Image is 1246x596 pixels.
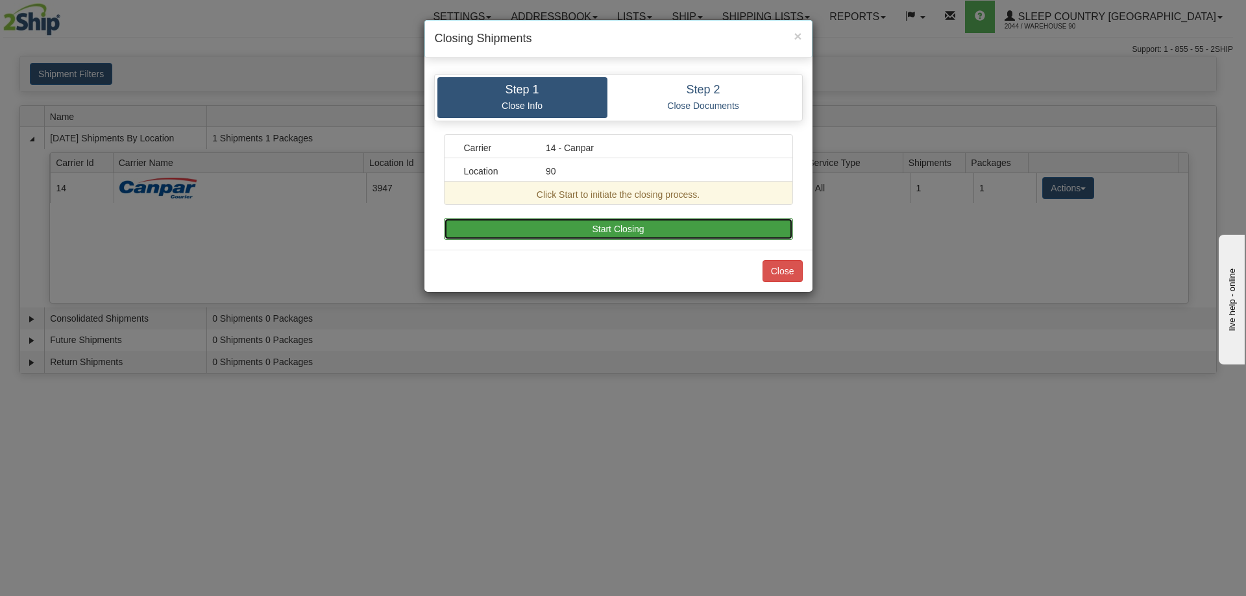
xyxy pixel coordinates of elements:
[1216,232,1245,364] iframe: chat widget
[763,260,803,282] button: Close
[794,29,801,43] button: Close
[454,141,537,154] div: Carrier
[794,29,801,43] span: ×
[10,11,120,21] div: live help - online
[435,30,802,47] h4: Closing Shipments
[444,218,793,240] button: Start Closing
[536,141,783,154] div: 14 - Canpar
[447,84,598,97] h4: Step 1
[447,100,598,112] p: Close Info
[536,165,783,178] div: 90
[617,84,790,97] h4: Step 2
[437,77,607,118] a: Step 1 Close Info
[454,188,783,201] div: Click Start to initiate the closing process.
[617,100,790,112] p: Close Documents
[454,165,537,178] div: Location
[607,77,800,118] a: Step 2 Close Documents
